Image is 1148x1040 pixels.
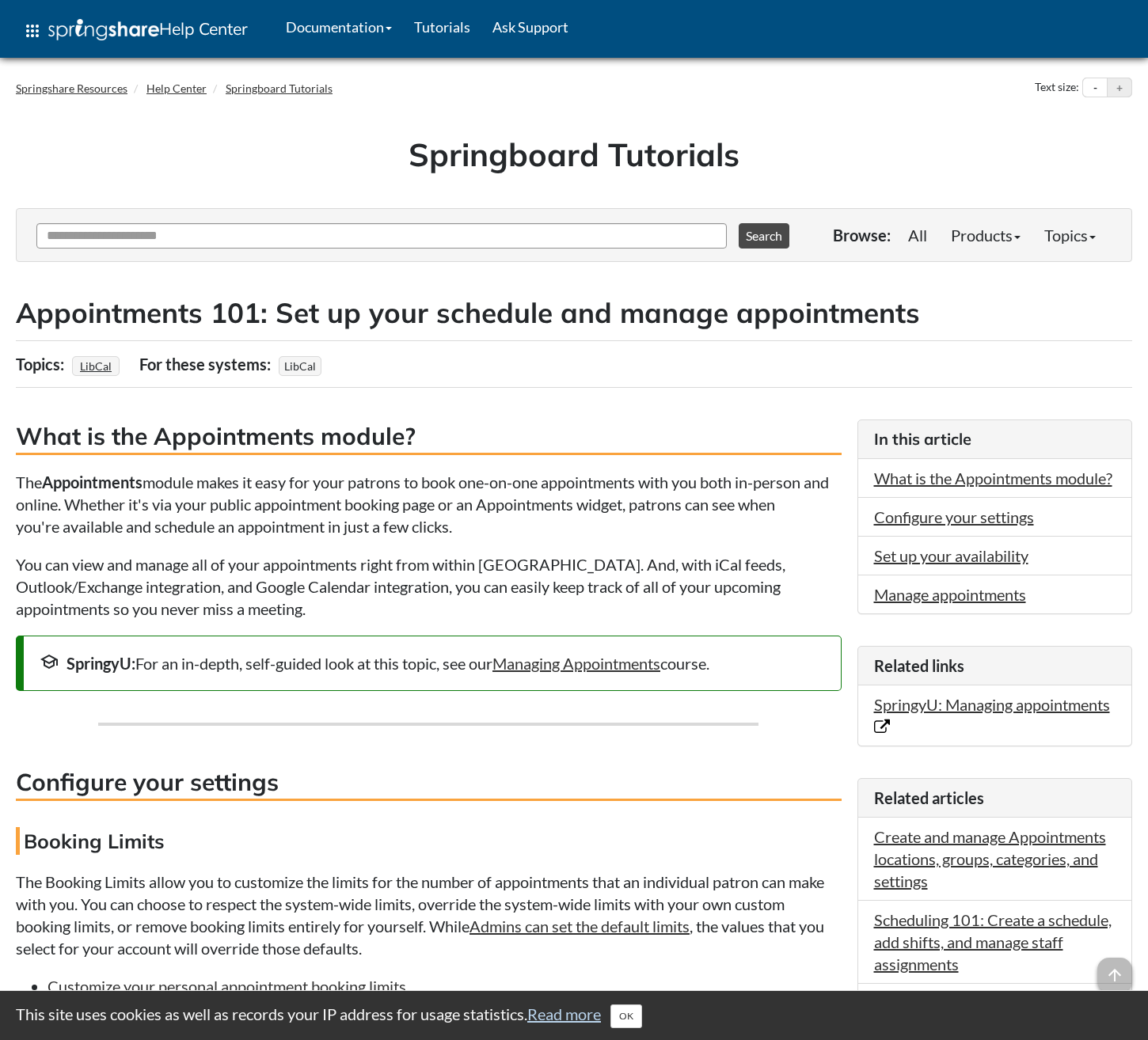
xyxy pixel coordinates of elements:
span: apps [23,21,42,40]
a: Tutorials [403,7,481,47]
a: apps Help Center [12,7,259,55]
p: You can view and manage all of your appointments right from within [GEOGRAPHIC_DATA]. And, with i... [16,553,842,620]
a: All [896,219,939,251]
a: Help Center [146,82,207,95]
a: Read more [527,1004,601,1023]
span: Help Center [159,18,248,39]
h3: In this article [874,428,1116,450]
div: For an in-depth, self-guided look at this topic, see our course. [40,652,825,674]
div: Text size: [1032,78,1082,98]
h4: Booking Limits [16,827,842,855]
a: Documentation [275,7,403,47]
h3: Configure your settings [16,765,842,801]
button: Close [610,1004,642,1028]
span: school [40,652,59,671]
p: Browse: [833,224,891,246]
span: arrow_upward [1097,958,1132,993]
a: Springshare Resources [16,82,127,95]
h1: Springboard Tutorials [28,132,1120,176]
a: What is the Appointments module? [874,469,1112,488]
h3: What is the Appointments module? [16,419,842,455]
p: The module makes it easy for your patrons to book one-on-one appointments with you both in-person... [16,471,842,537]
button: Search [739,223,789,249]
a: Set up your availability [874,546,1028,565]
a: Create and manage Appointments locations, groups, categories, and settings [874,827,1106,890]
a: arrow_upward [1097,959,1132,978]
span: LibCal [279,356,321,376]
p: The Booking Limits allow you to customize the limits for the number of appointments that an indiv... [16,871,842,959]
a: Manage appointments [874,585,1026,604]
a: Customize your personal appointment booking limits [48,977,406,996]
span: Related articles [874,788,984,807]
span: Related links [874,656,964,675]
a: Ask Support [481,7,580,47]
a: Configure your settings [874,507,1034,526]
button: Increase text size [1108,78,1131,97]
a: LibCal [78,355,114,378]
a: Admins can set the default limits [469,917,690,936]
strong: SpringyU: [67,654,135,673]
img: Springshare [48,19,159,40]
a: Managing Appointments [492,654,660,673]
a: SpringyU: Managing appointments [874,695,1110,736]
strong: Appointments [42,473,143,492]
a: Scheduling 101: Create a schedule, add shifts, and manage staff assignments [874,910,1112,974]
h2: Appointments 101: Set up your schedule and manage appointments [16,294,1132,332]
a: Products [939,219,1032,251]
div: For these systems: [139,349,275,379]
button: Decrease text size [1083,78,1107,97]
div: Topics: [16,349,68,379]
a: Springboard Tutorials [226,82,333,95]
a: Topics [1032,219,1108,251]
